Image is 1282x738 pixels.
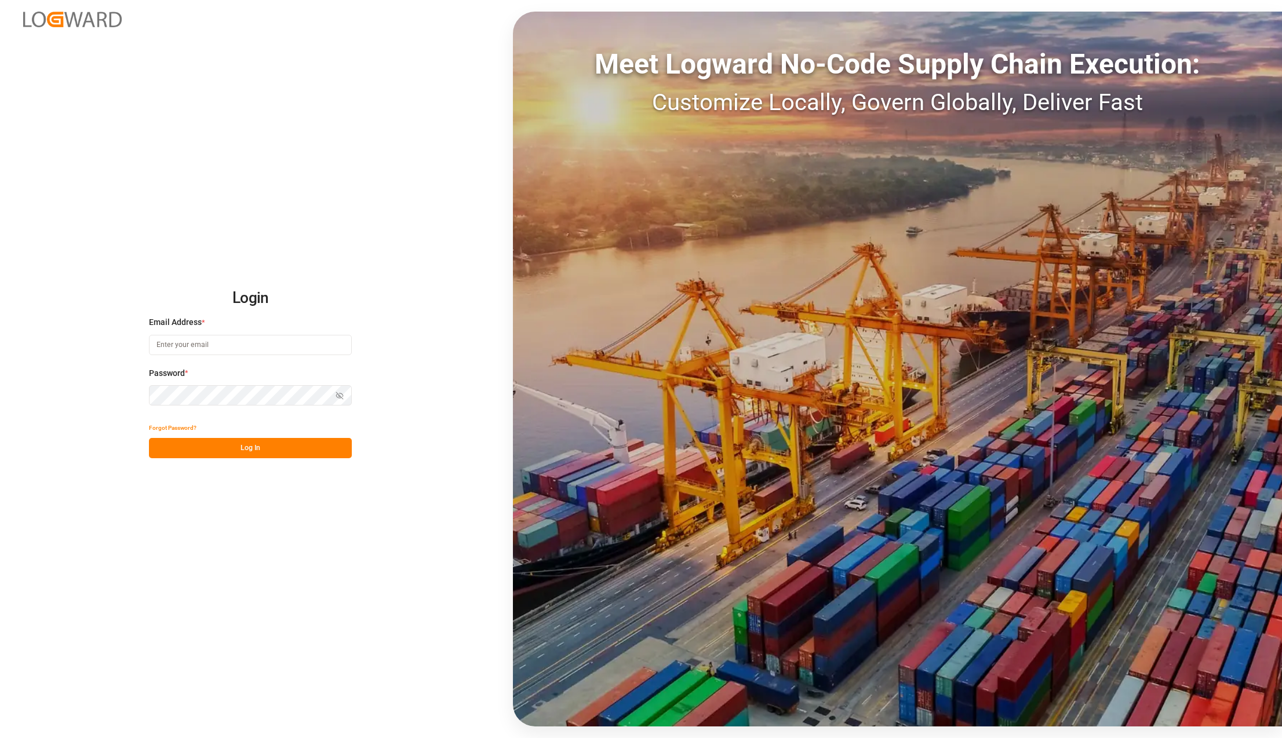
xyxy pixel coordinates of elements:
[149,438,352,458] button: Log In
[513,85,1282,120] div: Customize Locally, Govern Globally, Deliver Fast
[149,418,196,438] button: Forgot Password?
[513,43,1282,85] div: Meet Logward No-Code Supply Chain Execution:
[149,367,185,379] span: Password
[149,316,202,328] span: Email Address
[23,12,122,27] img: Logward_new_orange.png
[149,280,352,317] h2: Login
[149,335,352,355] input: Enter your email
